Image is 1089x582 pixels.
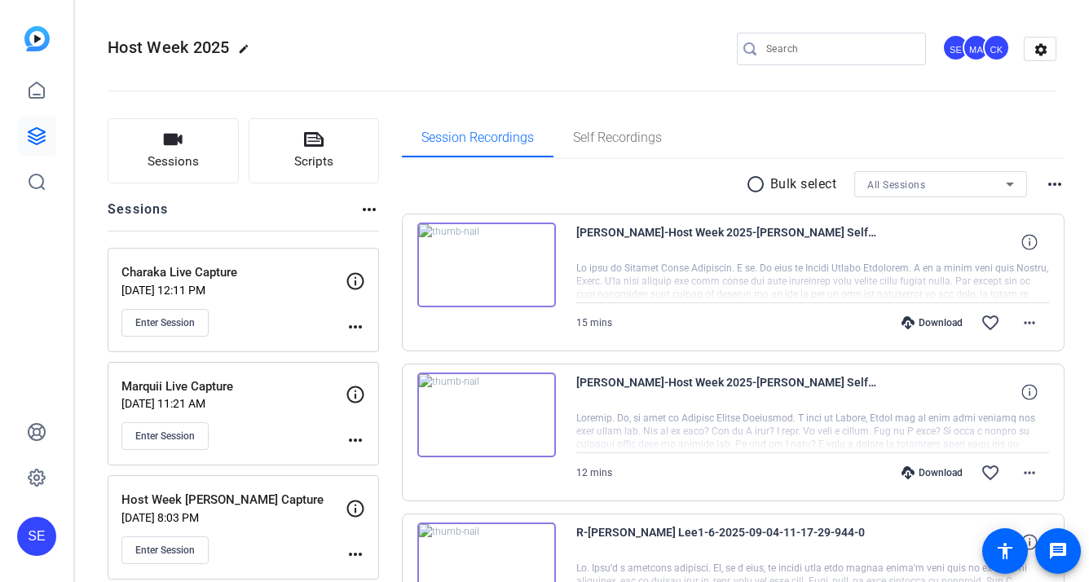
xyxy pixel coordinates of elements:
[576,373,878,412] span: [PERSON_NAME]-Host Week 2025-[PERSON_NAME] Self- Record-1757002139954-webcam
[121,284,346,297] p: [DATE] 12:11 PM
[121,309,209,337] button: Enter Session
[576,223,878,262] span: [PERSON_NAME]-Host Week 2025-[PERSON_NAME] Self- Record-1757009366526-webcam
[1045,174,1065,194] mat-icon: more_horiz
[294,152,333,171] span: Scripts
[249,118,380,183] button: Scripts
[981,313,1000,333] mat-icon: favorite_border
[983,34,1012,63] ngx-avatar: Caroline Kissell
[576,317,612,328] span: 15 mins
[24,26,50,51] img: blue-gradient.svg
[942,34,971,63] ngx-avatar: Shelby Eden
[346,430,365,450] mat-icon: more_horiz
[148,152,199,171] span: Sessions
[17,517,56,556] div: SE
[108,37,230,57] span: Host Week 2025
[893,316,971,329] div: Download
[770,174,837,194] p: Bulk select
[121,536,209,564] button: Enter Session
[121,422,209,450] button: Enter Session
[135,430,195,443] span: Enter Session
[121,511,346,524] p: [DATE] 8:03 PM
[963,34,990,61] div: MA
[346,545,365,564] mat-icon: more_horiz
[421,131,534,144] span: Session Recordings
[135,316,195,329] span: Enter Session
[963,34,991,63] ngx-avatar: Melissa Abe
[746,174,770,194] mat-icon: radio_button_unchecked
[1025,37,1057,62] mat-icon: settings
[108,200,169,231] h2: Sessions
[121,263,346,282] p: Charaka Live Capture
[135,544,195,557] span: Enter Session
[942,34,969,61] div: SE
[359,200,379,219] mat-icon: more_horiz
[121,491,346,509] p: Host Week [PERSON_NAME] Capture
[417,373,556,457] img: thumb-nail
[108,118,239,183] button: Sessions
[893,466,971,479] div: Download
[121,397,346,410] p: [DATE] 11:21 AM
[417,223,556,307] img: thumb-nail
[573,131,662,144] span: Self Recordings
[981,463,1000,483] mat-icon: favorite_border
[238,43,258,63] mat-icon: edit
[1020,313,1039,333] mat-icon: more_horiz
[766,39,913,59] input: Search
[867,179,925,191] span: All Sessions
[576,467,612,478] span: 12 mins
[576,522,878,562] span: R-[PERSON_NAME] Lee1-6-2025-09-04-11-17-29-944-0
[983,34,1010,61] div: CK
[1020,463,1039,483] mat-icon: more_horiz
[1048,541,1068,561] mat-icon: message
[995,541,1015,561] mat-icon: accessibility
[346,317,365,337] mat-icon: more_horiz
[121,377,346,396] p: Marquii Live Capture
